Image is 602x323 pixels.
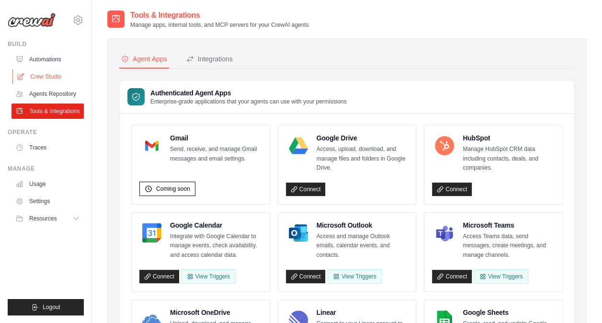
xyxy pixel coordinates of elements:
a: Connect [286,183,326,196]
a: Tools & Integrations [11,104,84,119]
span: Resources [29,215,57,222]
p: Manage HubSpot CRM data including contacts, deals, and companies. [463,145,555,173]
a: Usage [11,176,84,192]
div: Manage [8,165,84,173]
button: Agent Apps [119,50,169,69]
button: View Triggers [182,269,235,284]
p: Access, upload, download, and manage files and folders in Google Drive. [317,145,409,173]
img: Google Calendar Logo [142,223,161,242]
a: Connect [139,270,179,283]
a: Connect [432,270,472,283]
h4: Google Drive [317,133,409,143]
img: Logo [8,13,56,27]
h4: Microsoft Outlook [317,220,409,230]
div: Build [8,40,84,48]
: View Triggers [474,269,528,284]
span: Coming soon [156,185,190,193]
a: Agents Repository [11,86,84,102]
h3: Authenticated Agent Apps [150,88,347,98]
button: Logout [8,299,84,315]
button: Resources [11,211,84,226]
a: Automations [11,52,84,67]
img: Microsoft Outlook Logo [289,223,308,242]
a: Connect [432,183,472,196]
h4: HubSpot [463,133,555,143]
p: Integrate with Google Calendar to manage events, check availability, and access calendar data. [170,232,262,260]
p: Enterprise-grade applications that your agents can use with your permissions [150,98,347,105]
img: Google Drive Logo [289,136,308,155]
div: Integrations [186,54,233,64]
h4: Gmail [170,133,262,143]
img: Gmail Logo [142,136,161,155]
a: Traces [11,140,84,155]
h4: Microsoft OneDrive [170,308,262,317]
h4: Microsoft Teams [463,220,555,230]
button: Integrations [184,50,235,69]
img: HubSpot Logo [435,136,454,155]
: View Triggers [328,269,381,284]
div: Agent Apps [121,54,167,64]
h4: Linear [317,308,409,317]
span: Logout [43,303,60,311]
a: Crew Studio [12,69,85,84]
p: Access and manage Outlook emails, calendar events, and contacts. [317,232,409,260]
h2: Tools & Integrations [130,10,309,21]
a: Connect [286,270,326,283]
h4: Google Calendar [170,220,262,230]
p: Send, receive, and manage Gmail messages and email settings. [170,145,262,163]
img: Microsoft Teams Logo [435,223,454,242]
div: Operate [8,128,84,136]
p: Access Teams data, send messages, create meetings, and manage channels. [463,232,555,260]
p: Manage apps, internal tools, and MCP servers for your CrewAI agents [130,21,309,29]
a: Settings [11,194,84,209]
h4: Google Sheets [463,308,555,317]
